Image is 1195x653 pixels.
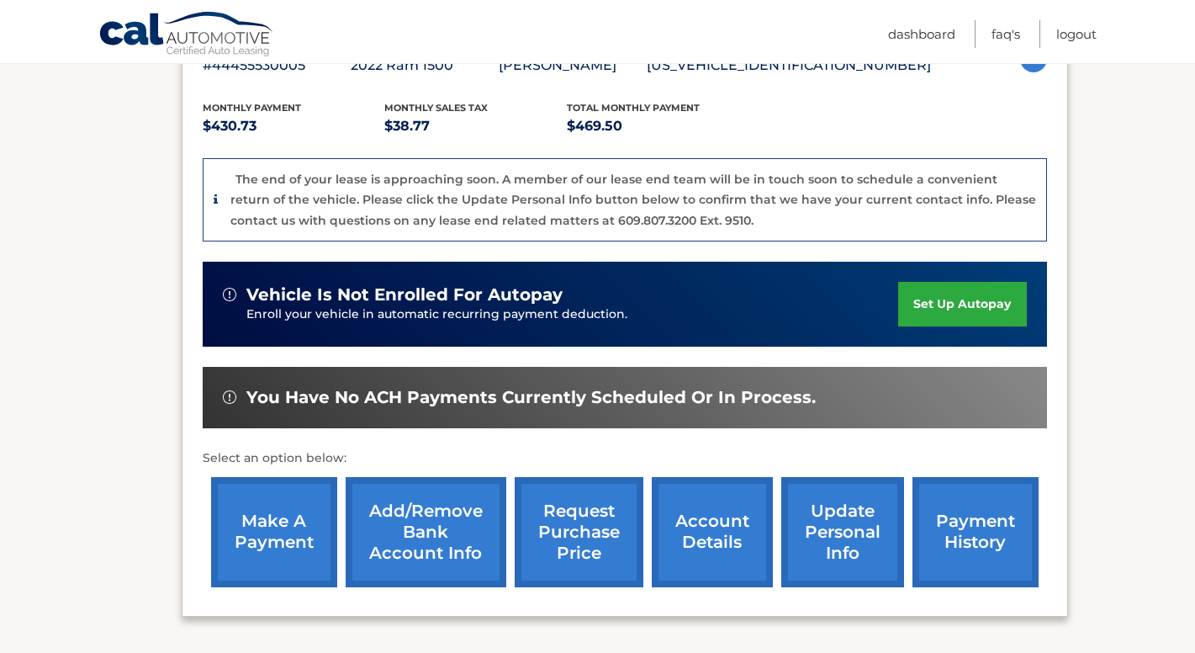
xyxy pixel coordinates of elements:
p: [US_VEHICLE_IDENTIFICATION_NUMBER] [647,54,931,77]
span: Monthly sales Tax [384,102,488,114]
img: alert-white.svg [223,288,236,301]
span: Monthly Payment [203,102,301,114]
p: Select an option below: [203,449,1047,469]
img: alert-white.svg [223,390,236,404]
a: Logout [1056,20,1097,48]
p: 2022 Ram 1500 [351,54,499,77]
a: Dashboard [888,20,955,48]
p: $430.73 [203,114,385,138]
p: $38.77 [384,114,567,138]
a: FAQ's [991,20,1020,48]
a: request purchase price [515,477,643,587]
p: [PERSON_NAME] [499,54,647,77]
a: payment history [912,477,1039,587]
p: The end of your lease is approaching soon. A member of our lease end team will be in touch soon t... [230,172,1036,228]
p: #44455530005 [203,54,351,77]
span: vehicle is not enrolled for autopay [246,284,563,305]
p: $469.50 [567,114,749,138]
a: update personal info [781,477,904,587]
a: account details [652,477,773,587]
a: make a payment [211,477,337,587]
a: Cal Automotive [98,11,275,60]
span: You have no ACH payments currently scheduled or in process. [246,387,816,408]
p: Enroll your vehicle in automatic recurring payment deduction. [246,305,899,324]
a: Add/Remove bank account info [346,477,506,587]
a: set up autopay [898,282,1026,326]
span: Total Monthly Payment [567,102,700,114]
